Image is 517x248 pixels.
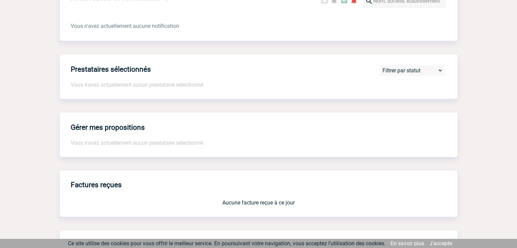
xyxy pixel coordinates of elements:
[391,240,424,247] a: En savoir plus
[71,199,447,206] p: Aucune facture reçue à ce jour
[71,123,145,131] h4: Gérer mes propositions
[71,65,151,73] h4: Prestataires sélectionnés
[71,23,179,29] span: Vous n'avez actuellement aucune notification
[71,82,458,88] p: Vous n'avez actuellement aucun prestataire sélectionné
[68,240,385,247] span: Ce site utilise des cookies pour vous offrir le meilleur service. En poursuivant votre navigation...
[429,240,452,247] a: J'accepte
[71,140,447,146] p: Vous n'avez actuellement aucun prestataire sélectionné
[71,176,458,194] h3: Factures reçues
